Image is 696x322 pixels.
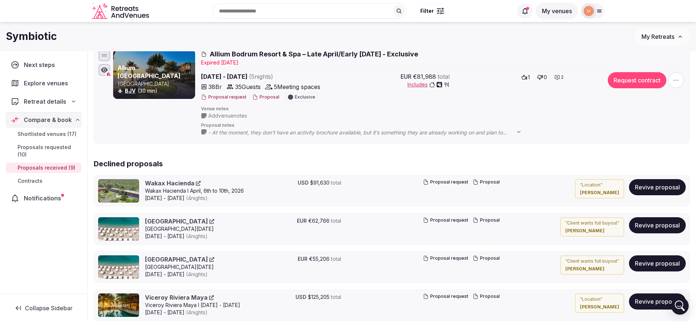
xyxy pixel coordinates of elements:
a: Allium [GEOGRAPHIC_DATA] [118,64,180,79]
span: 38 Br [208,82,222,91]
span: total [331,293,341,301]
button: Revive proposal [629,217,686,233]
span: [DATE] - [DATE] [145,309,240,316]
span: Proposals received (9) [18,164,75,171]
div: Viceroy Riviera Maya I [DATE] - [DATE] [145,301,240,309]
span: 1 [528,74,530,81]
span: Proposals requested (10) [18,144,78,158]
a: Visit the homepage [92,3,150,19]
span: Contracts [18,177,42,185]
span: total [331,255,341,263]
button: Includes [407,81,450,88]
img: Dukley Hotel & Resort cover photo [98,255,139,279]
span: €55,206 [309,255,330,263]
button: Proposal request [423,255,468,262]
span: [DATE] - [DATE] [145,233,214,240]
div: (30 min) [118,87,194,95]
button: Filter [416,4,449,18]
div: Open Intercom Messenger [671,297,689,315]
span: Notifications [24,194,64,203]
span: €62,766 [308,217,330,225]
cite: [PERSON_NAME] [565,228,619,234]
cite: [PERSON_NAME] [580,304,619,310]
img: Dukley Hotel & Resort cover photo [98,217,139,241]
button: Revive proposal [629,255,686,271]
span: 0 [544,74,547,81]
cite: [PERSON_NAME] [565,266,619,272]
a: Shortlisted venues (17) [6,129,81,139]
img: marina [584,6,594,16]
button: 1 [519,72,532,82]
p: “ Client wants full buyout ” [565,220,619,226]
span: My Retreats [641,33,674,40]
span: total [331,217,341,225]
button: Revive proposal [629,179,686,195]
button: Proposal [473,217,500,223]
div: [GEOGRAPHIC_DATA][DATE] [145,263,214,271]
a: [GEOGRAPHIC_DATA] [145,217,214,225]
img: Wakax Hacienda cover photo [98,179,139,203]
a: Contracts [6,176,81,186]
span: 35 Guests [235,82,261,91]
span: 2 [561,74,563,81]
h1: Symbiotic [6,29,57,44]
button: 0 [535,72,549,82]
span: Exclusive [295,95,315,99]
button: Proposal request [201,94,246,100]
button: Proposal [252,94,279,100]
span: EUR [401,72,412,81]
button: Proposal [473,293,500,300]
a: Explore venues [6,75,81,91]
cite: [PERSON_NAME] [580,190,619,196]
span: EUR [297,217,307,225]
span: 5 Meeting spaces [274,82,320,91]
a: Viceroy Riviera Maya [145,293,214,301]
button: My venues [536,3,578,19]
a: BJV [125,88,135,94]
a: Proposals requested (10) [6,142,81,160]
span: $125,205 [308,293,330,301]
div: Expire d [DATE] [201,59,685,66]
span: Add venue notes [208,112,247,119]
a: [GEOGRAPHIC_DATA] [145,255,214,263]
span: Retreat details [24,97,66,106]
span: EUR [298,255,308,263]
a: Next steps [6,57,81,73]
button: Proposal request [423,179,468,185]
p: [GEOGRAPHIC_DATA] [118,80,194,88]
h2: Declined proposals [94,159,690,169]
a: My venues [536,7,578,15]
span: USD [295,293,306,301]
div: Wakax Hacienda I April, 6th to 10th, 2026 [145,187,244,195]
button: Revive proposal [629,293,686,310]
p: “ Location ” [580,182,619,188]
span: Filter [420,7,434,15]
img: Viceroy Riviera Maya cover photo [98,293,139,317]
button: Collapse Sidebar [6,300,81,316]
span: total [438,72,450,81]
button: Request contract [608,72,666,88]
span: Venue notes [201,106,685,112]
span: [DATE] - [DATE] [145,271,214,278]
span: Collapse Sidebar [25,304,72,312]
span: - At the moment, they don’t have an activity brochure available, but it’s something they are alre... [208,129,529,136]
button: Proposal request [423,293,468,300]
span: $91,630 [310,179,330,186]
button: Proposal [473,255,500,262]
p: “ Location ” [580,296,619,303]
span: €81,988 [413,72,436,81]
span: ( 4 night s ) [186,309,208,315]
a: Wakax Hacienda [145,179,201,187]
button: Proposal request [423,217,468,223]
a: Proposals received (9) [6,163,81,173]
div: [GEOGRAPHIC_DATA][DATE] [145,225,214,233]
button: Proposal [473,179,500,185]
span: Next steps [24,60,58,69]
span: Proposal notes [201,122,685,129]
span: [DATE] - [DATE] [145,195,244,202]
svg: Retreats and Venues company logo [92,3,150,19]
p: “ Client wants full buyout ” [565,258,619,264]
button: My Retreats [634,27,690,46]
